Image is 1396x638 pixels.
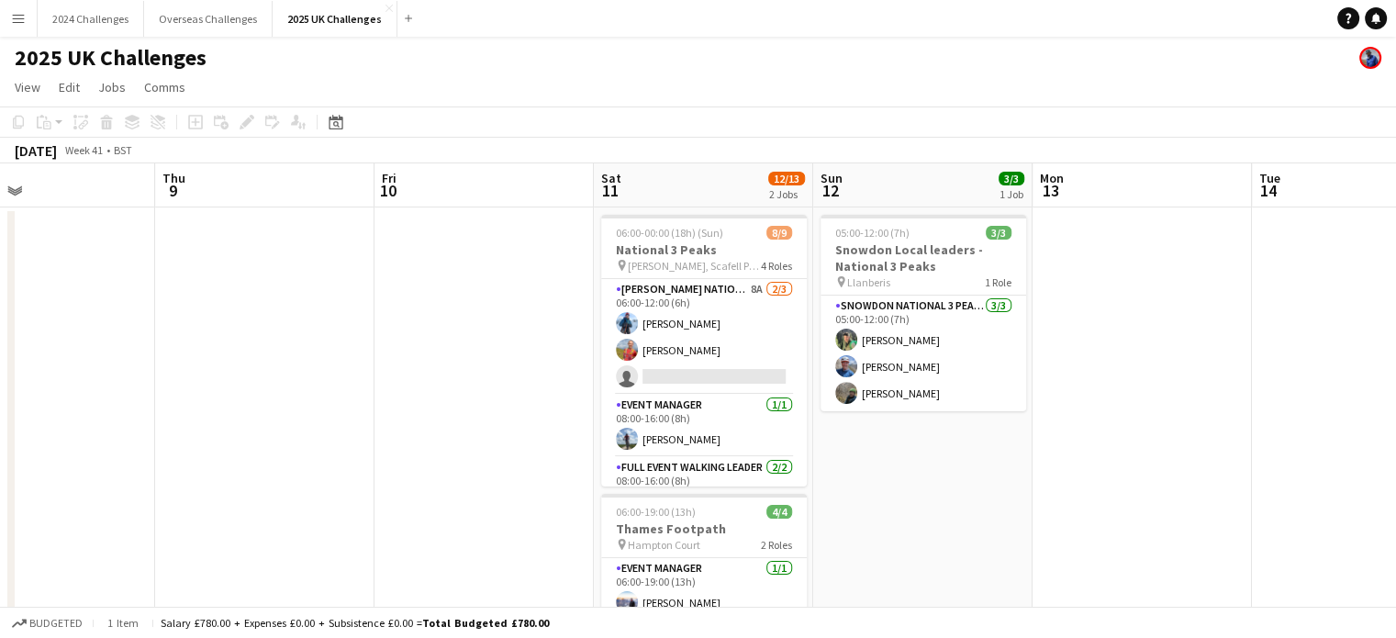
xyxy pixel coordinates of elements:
[273,1,397,37] button: 2025 UK Challenges
[144,79,185,95] span: Comms
[114,143,132,157] div: BST
[61,143,106,157] span: Week 41
[15,79,40,95] span: View
[137,75,193,99] a: Comms
[91,75,133,99] a: Jobs
[38,1,144,37] button: 2024 Challenges
[15,44,207,72] h1: 2025 UK Challenges
[7,75,48,99] a: View
[9,613,85,633] button: Budgeted
[98,79,126,95] span: Jobs
[161,616,549,630] div: Salary £780.00 + Expenses £0.00 + Subsistence £0.00 =
[51,75,87,99] a: Edit
[15,141,57,160] div: [DATE]
[59,79,80,95] span: Edit
[101,616,145,630] span: 1 item
[144,1,273,37] button: Overseas Challenges
[29,617,83,630] span: Budgeted
[1359,47,1381,69] app-user-avatar: Andy Baker
[422,616,549,630] span: Total Budgeted £780.00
